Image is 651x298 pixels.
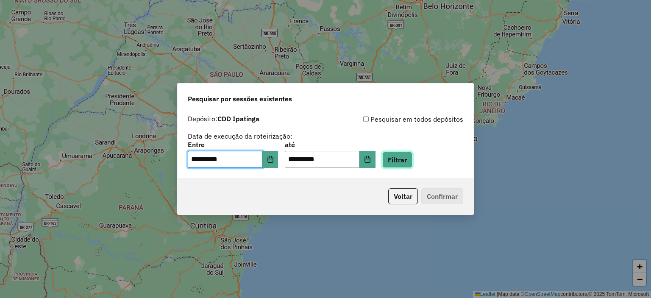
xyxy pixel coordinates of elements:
div: Pesquisar em todos depósitos [325,114,463,124]
label: Data de execução da roteirização: [188,131,292,141]
button: Voltar [388,188,418,204]
button: Choose Date [359,151,376,168]
label: Depósito: [188,114,259,124]
label: até [285,139,375,150]
button: Choose Date [262,151,278,168]
strong: CDD Ipatinga [217,114,259,123]
label: Entre [188,139,278,150]
span: Pesquisar por sessões existentes [188,94,292,104]
button: Filtrar [382,152,412,168]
